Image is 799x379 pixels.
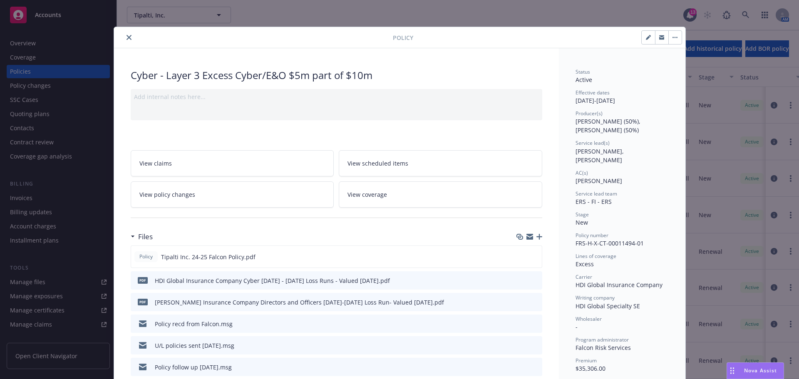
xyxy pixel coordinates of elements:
[134,92,539,101] div: Add internal notes here...
[576,177,622,185] span: [PERSON_NAME]
[576,239,644,247] span: FRS-H-X-CT-00011494-01
[576,344,631,352] span: Falcon Risk Services
[138,253,154,260] span: Policy
[727,362,784,379] button: Nova Assist
[518,276,525,285] button: download file
[138,231,153,242] h3: Files
[518,341,525,350] button: download file
[576,89,610,96] span: Effective dates
[576,117,642,134] span: [PERSON_NAME] (50%), [PERSON_NAME] (50%)
[576,323,578,331] span: -
[155,276,390,285] div: HDI Global Insurance Company Cyber [DATE] - [DATE] Loss Runs - Valued [DATE].pdf
[339,150,542,176] a: View scheduled items
[131,231,153,242] div: Files
[518,363,525,372] button: download file
[131,181,334,208] a: View policy changes
[576,281,663,289] span: HDI Global Insurance Company
[576,294,615,301] span: Writing company
[531,320,539,328] button: preview file
[576,253,616,260] span: Lines of coverage
[576,302,640,310] span: HDI Global Specialty SE
[576,260,594,268] span: Excess
[576,68,590,75] span: Status
[155,320,233,328] div: Policy recd from Falcon.msg
[339,181,542,208] a: View coverage
[576,169,588,176] span: AC(s)
[139,159,172,168] span: View claims
[139,190,195,199] span: View policy changes
[576,211,589,218] span: Stage
[393,33,413,42] span: Policy
[576,232,608,239] span: Policy number
[131,68,542,82] div: Cyber - Layer 3 Excess Cyber/E&O $5m part of $10m
[161,253,256,261] span: Tipalti Inc. 24-25 Falcon Policy.pdf
[744,367,777,374] span: Nova Assist
[124,32,134,42] button: close
[576,357,597,364] span: Premium
[576,89,669,105] div: [DATE] - [DATE]
[531,341,539,350] button: preview file
[518,253,524,261] button: download file
[138,299,148,305] span: pdf
[531,276,539,285] button: preview file
[576,110,603,117] span: Producer(s)
[155,298,444,307] div: [PERSON_NAME] Insurance Company Directors and Officers [DATE]-[DATE] Loss Run- Valued [DATE].pdf
[576,364,605,372] span: $35,306.00
[518,320,525,328] button: download file
[727,363,737,379] div: Drag to move
[531,253,538,261] button: preview file
[576,198,612,206] span: ERS - FI - ERS
[347,159,408,168] span: View scheduled items
[576,336,629,343] span: Program administrator
[576,190,617,197] span: Service lead team
[131,150,334,176] a: View claims
[576,218,588,226] span: New
[155,341,234,350] div: U/L policies sent [DATE].msg
[531,298,539,307] button: preview file
[347,190,387,199] span: View coverage
[138,277,148,283] span: pdf
[576,273,592,280] span: Carrier
[576,147,625,164] span: [PERSON_NAME], [PERSON_NAME]
[576,139,610,146] span: Service lead(s)
[155,363,232,372] div: Policy follow up [DATE].msg
[576,315,602,322] span: Wholesaler
[576,76,592,84] span: Active
[531,363,539,372] button: preview file
[518,298,525,307] button: download file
